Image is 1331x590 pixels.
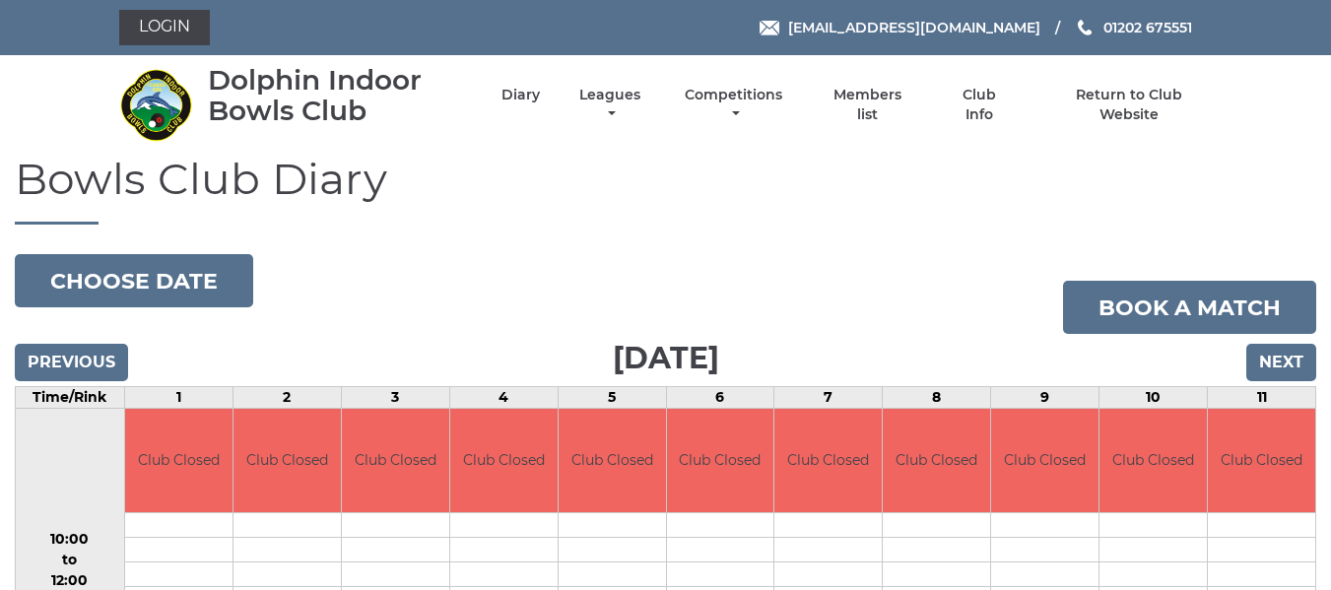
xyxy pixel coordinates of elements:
td: 8 [883,387,991,409]
td: 6 [666,387,774,409]
a: Diary [501,86,540,104]
td: Time/Rink [16,387,125,409]
td: 10 [1099,387,1208,409]
a: Email [EMAIL_ADDRESS][DOMAIN_NAME] [760,17,1040,38]
a: Members list [822,86,912,124]
td: 3 [341,387,449,409]
td: Club Closed [559,409,666,512]
span: 01202 675551 [1103,19,1192,36]
td: Club Closed [774,409,882,512]
td: Club Closed [883,409,990,512]
a: Competitions [681,86,788,124]
img: Email [760,21,779,35]
td: 9 [991,387,1099,409]
td: Club Closed [1208,409,1315,512]
a: Login [119,10,210,45]
img: Dolphin Indoor Bowls Club [119,68,193,142]
td: 11 [1208,387,1316,409]
a: Club Info [948,86,1012,124]
td: Club Closed [342,409,449,512]
img: Phone us [1078,20,1092,35]
td: 7 [774,387,883,409]
a: Leagues [574,86,645,124]
td: 4 [449,387,558,409]
td: Club Closed [450,409,558,512]
button: Choose date [15,254,253,307]
td: Club Closed [667,409,774,512]
span: [EMAIL_ADDRESS][DOMAIN_NAME] [788,19,1040,36]
h1: Bowls Club Diary [15,155,1316,225]
input: Next [1246,344,1316,381]
td: 2 [233,387,341,409]
td: Club Closed [1099,409,1207,512]
a: Phone us 01202 675551 [1075,17,1192,38]
td: Club Closed [233,409,341,512]
td: 1 [124,387,233,409]
div: Dolphin Indoor Bowls Club [208,65,467,126]
td: 5 [558,387,666,409]
td: Club Closed [125,409,233,512]
td: Club Closed [991,409,1098,512]
input: Previous [15,344,128,381]
a: Book a match [1063,281,1316,334]
a: Return to Club Website [1045,86,1212,124]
